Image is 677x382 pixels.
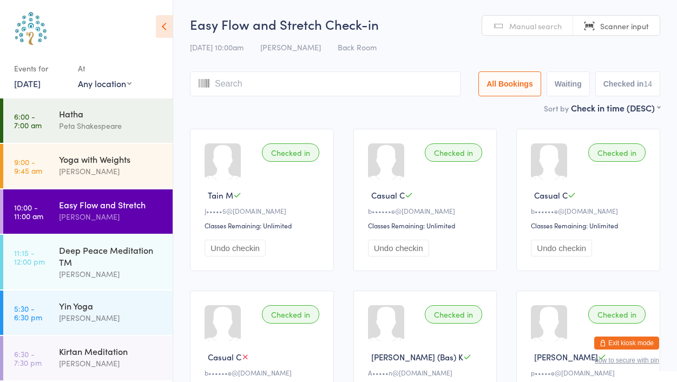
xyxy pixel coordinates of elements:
div: p•••••e@[DOMAIN_NAME] [531,368,649,377]
div: Checked in [588,305,646,324]
label: Sort by [544,103,569,114]
div: Events for [14,60,67,77]
div: [PERSON_NAME] [59,268,163,280]
a: 10:00 -11:00 amEasy Flow and Stretch[PERSON_NAME] [3,189,173,234]
span: [PERSON_NAME] [534,351,598,363]
span: Casual C [208,351,241,363]
button: Undo checkin [205,240,266,256]
time: 9:00 - 9:45 am [14,157,42,175]
div: Any location [78,77,132,89]
time: 6:00 - 7:00 am [14,112,42,129]
div: Classes Remaining: Unlimited [368,221,486,230]
a: 11:15 -12:00 pmDeep Peace Meditation TM[PERSON_NAME] [3,235,173,289]
span: Back Room [338,42,377,52]
a: 6:30 -7:30 pmKirtan Meditation[PERSON_NAME] [3,336,173,380]
input: Search [190,71,461,96]
div: Easy Flow and Stretch [59,199,163,210]
time: 11:15 - 12:00 pm [14,248,45,266]
div: [PERSON_NAME] [59,357,163,370]
button: Exit kiosk mode [594,337,659,350]
button: how to secure with pin [595,357,659,364]
a: 6:00 -7:00 amHathaPeta Shakespeare [3,98,173,143]
span: Casual C [371,189,405,201]
div: Yin Yoga [59,300,163,312]
a: [DATE] [14,77,41,89]
span: [PERSON_NAME] (Bas) K [371,351,463,363]
div: J•••••5@[DOMAIN_NAME] [205,206,323,215]
div: [PERSON_NAME] [59,312,163,324]
time: 5:30 - 6:30 pm [14,304,42,321]
img: Australian School of Meditation & Yoga [11,8,51,49]
time: 10:00 - 11:00 am [14,203,43,220]
div: 14 [643,80,652,88]
div: b••••••e@[DOMAIN_NAME] [531,206,649,215]
div: Kirtan Meditation [59,345,163,357]
div: Classes Remaining: Unlimited [531,221,649,230]
div: Deep Peace Meditation TM [59,244,163,268]
span: Tain M [208,189,233,201]
div: Checked in [425,143,482,162]
span: Manual search [509,21,562,31]
div: [PERSON_NAME] [59,210,163,223]
div: Yoga with Weights [59,153,163,165]
div: Hatha [59,108,163,120]
button: Checked in14 [595,71,660,96]
div: [PERSON_NAME] [59,165,163,177]
div: Checked in [425,305,482,324]
div: Peta Shakespeare [59,120,163,132]
div: At [78,60,132,77]
button: Waiting [547,71,590,96]
h2: Easy Flow and Stretch Check-in [190,15,660,33]
div: b••••••e@[DOMAIN_NAME] [205,368,323,377]
button: Undo checkin [368,240,429,256]
div: b••••••e@[DOMAIN_NAME] [368,206,486,215]
a: 9:00 -9:45 amYoga with Weights[PERSON_NAME] [3,144,173,188]
div: Checked in [588,143,646,162]
div: A•••••n@[DOMAIN_NAME] [368,368,486,377]
div: Checked in [262,305,319,324]
button: Undo checkin [531,240,592,256]
a: 5:30 -6:30 pmYin Yoga[PERSON_NAME] [3,291,173,335]
span: Scanner input [600,21,649,31]
div: Checked in [262,143,319,162]
span: Casual C [534,189,568,201]
span: [DATE] 10:00am [190,42,244,52]
time: 6:30 - 7:30 pm [14,350,42,367]
span: [PERSON_NAME] [260,42,321,52]
div: Classes Remaining: Unlimited [205,221,323,230]
div: Check in time (DESC) [571,102,660,114]
button: All Bookings [478,71,541,96]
